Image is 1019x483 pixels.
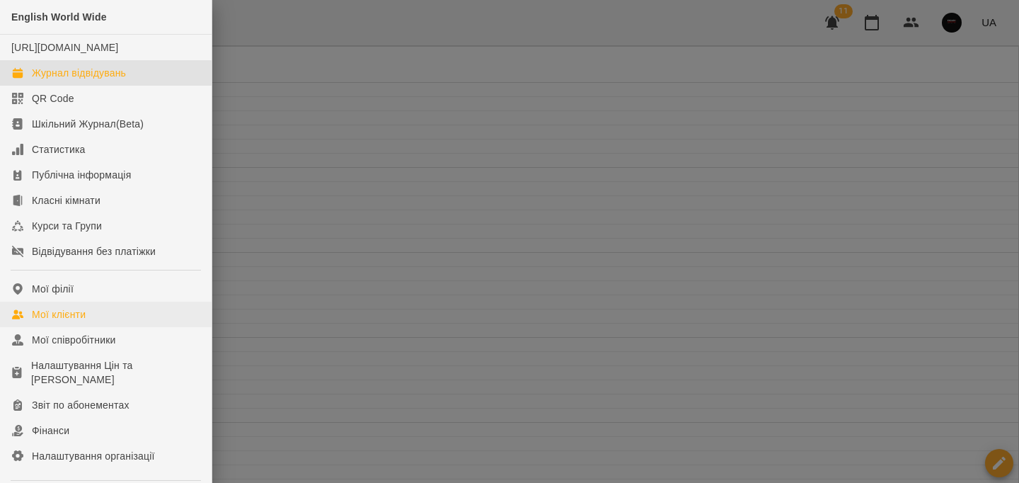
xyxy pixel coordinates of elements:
[32,333,116,347] div: Мої співробітники
[32,219,102,233] div: Курси та Групи
[32,307,86,322] div: Мої клієнти
[11,11,107,23] span: English World Wide
[32,398,129,412] div: Звіт по абонементах
[32,117,144,131] div: Шкільний Журнал(Beta)
[32,193,100,208] div: Класні кімнати
[11,42,118,53] a: [URL][DOMAIN_NAME]
[32,282,74,296] div: Мої філії
[32,91,74,106] div: QR Code
[32,66,126,80] div: Журнал відвідувань
[32,168,131,182] div: Публічна інформація
[31,358,200,387] div: Налаштування Цін та [PERSON_NAME]
[32,142,86,157] div: Статистика
[32,449,155,463] div: Налаштування організації
[32,244,156,258] div: Відвідування без платіжки
[32,424,69,438] div: Фінанси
